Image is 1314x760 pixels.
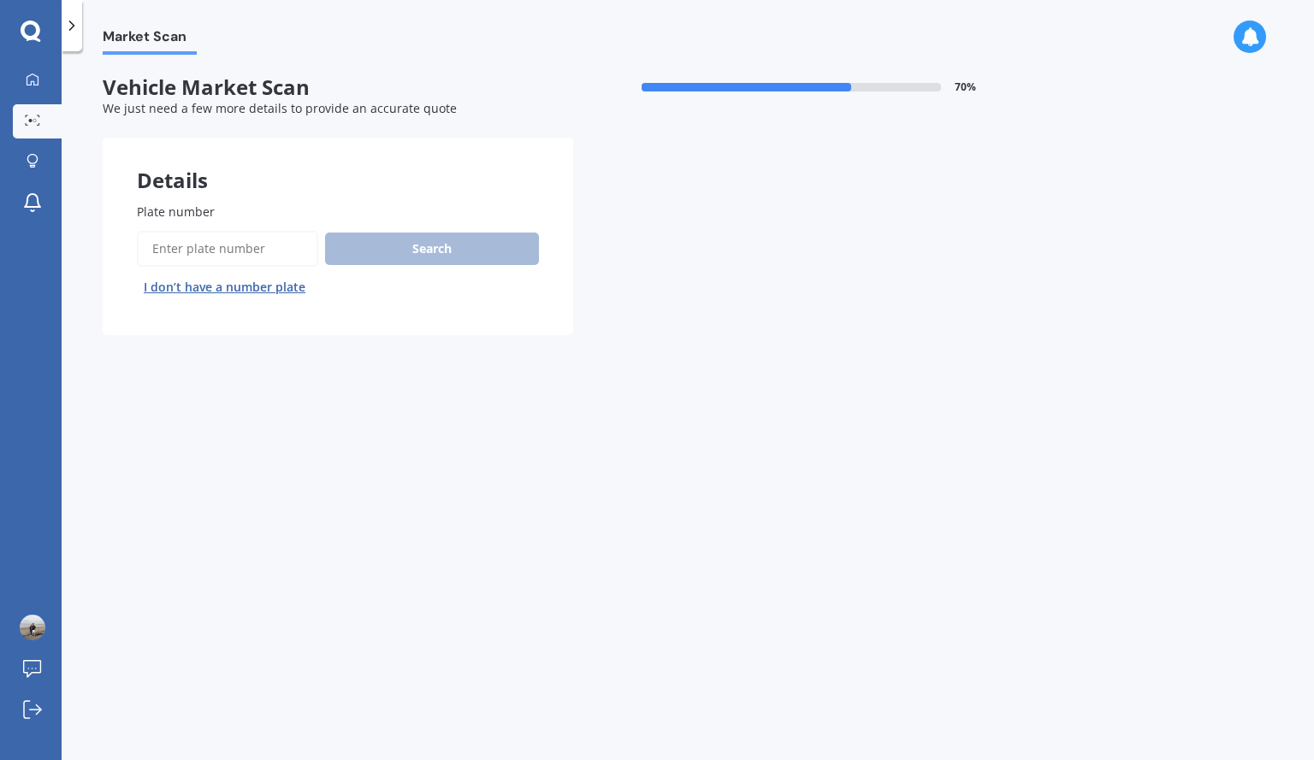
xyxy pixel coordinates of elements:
[103,100,457,116] span: We just need a few more details to provide an accurate quote
[137,231,318,267] input: Enter plate number
[103,75,573,100] span: Vehicle Market Scan
[137,274,312,301] button: I don’t have a number plate
[103,28,197,51] span: Market Scan
[103,138,573,189] div: Details
[955,81,976,93] span: 70 %
[137,203,215,220] span: Plate number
